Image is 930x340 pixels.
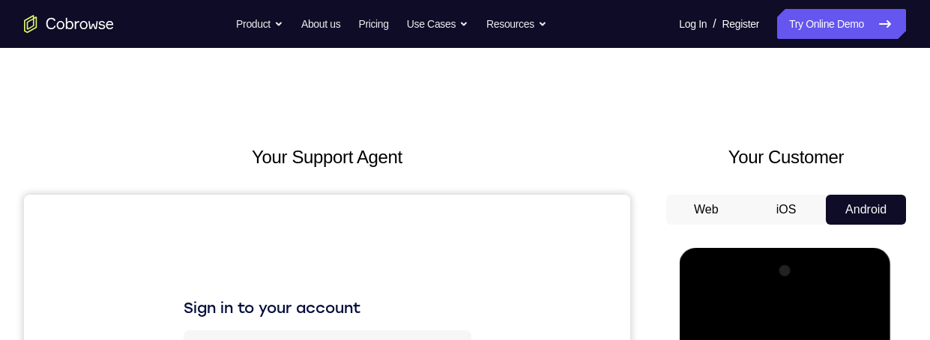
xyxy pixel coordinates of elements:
[666,195,746,225] button: Web
[265,245,366,260] div: Sign in with Google
[713,15,716,33] span: /
[777,9,906,39] a: Try Online Demo
[722,9,759,39] a: Register
[160,171,447,201] button: Sign in
[259,317,372,332] div: Sign in with Intercom
[295,214,311,226] p: or
[486,9,547,39] button: Resources
[24,15,114,33] a: Go to the home page
[358,9,388,39] a: Pricing
[24,144,630,171] h2: Your Support Agent
[160,273,447,303] button: Sign in with GitHub
[265,281,366,296] div: Sign in with GitHub
[826,195,906,225] button: Android
[160,309,447,339] button: Sign in with Intercom
[666,144,906,171] h2: Your Customer
[407,9,468,39] button: Use Cases
[746,195,827,225] button: iOS
[160,237,447,267] button: Sign in with Google
[679,9,707,39] a: Log In
[169,143,438,158] input: Enter your email
[301,9,340,39] a: About us
[236,9,283,39] button: Product
[160,103,447,124] h1: Sign in to your account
